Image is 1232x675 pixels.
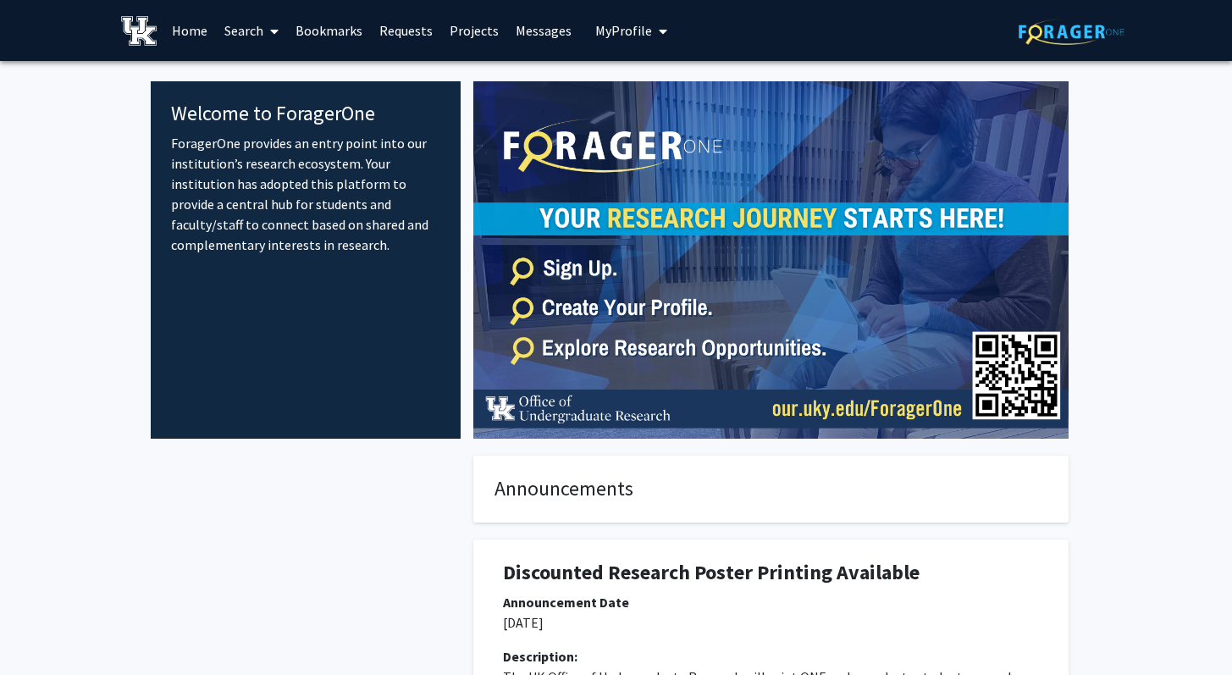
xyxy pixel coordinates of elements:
[494,477,1047,501] h4: Announcements
[171,133,441,255] p: ForagerOne provides an entry point into our institution’s research ecosystem. Your institution ha...
[595,22,652,39] span: My Profile
[503,592,1039,612] div: Announcement Date
[503,646,1039,667] div: Description:
[1019,19,1124,45] img: ForagerOne Logo
[503,612,1039,633] p: [DATE]
[287,1,371,60] a: Bookmarks
[13,599,72,662] iframe: Chat
[503,561,1039,585] h1: Discounted Research Poster Printing Available
[507,1,580,60] a: Messages
[371,1,441,60] a: Requests
[473,81,1069,439] img: Cover Image
[216,1,287,60] a: Search
[163,1,216,60] a: Home
[121,16,157,46] img: University of Kentucky Logo
[171,102,441,126] h4: Welcome to ForagerOne
[441,1,507,60] a: Projects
